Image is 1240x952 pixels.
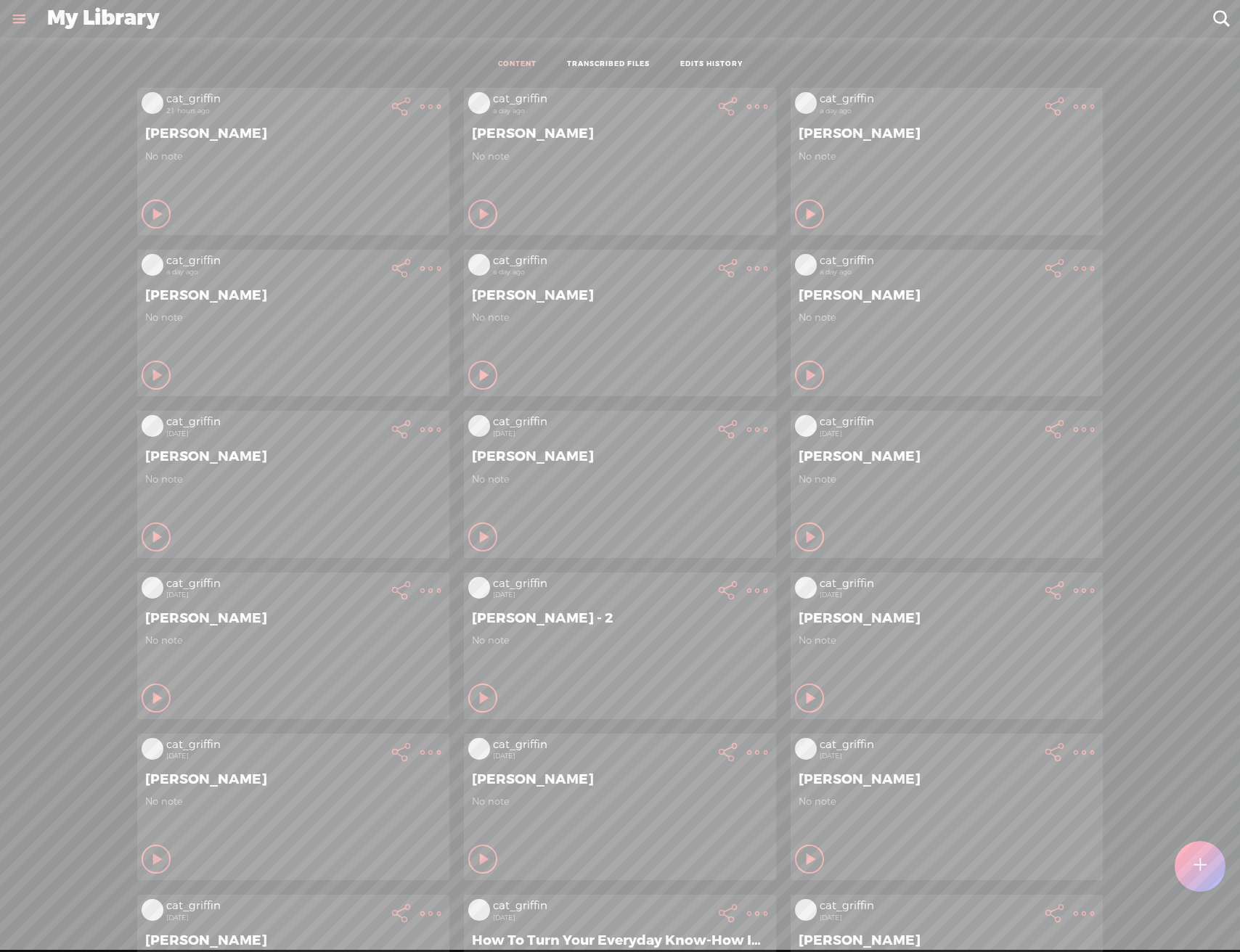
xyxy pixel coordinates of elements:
[145,311,441,324] span: No note
[493,577,711,591] div: cat_griffin
[468,254,490,276] img: videoLoading.png
[472,795,768,808] span: No note
[145,771,441,788] span: [PERSON_NAME]
[799,150,1095,163] span: No note
[472,150,768,163] span: No note
[166,752,384,760] div: [DATE]
[493,914,711,922] div: [DATE]
[145,610,441,627] span: [PERSON_NAME]
[820,268,1037,276] div: a day ago
[145,448,441,465] span: [PERSON_NAME]
[820,107,1037,115] div: a day ago
[799,932,1095,949] span: [PERSON_NAME]
[799,771,1095,788] span: [PERSON_NAME]
[472,448,768,465] span: [PERSON_NAME]
[472,287,768,304] span: [PERSON_NAME]
[795,738,817,760] img: videoLoading.png
[493,268,711,276] div: a day ago
[493,738,711,752] div: cat_griffin
[166,107,384,115] div: 21 hours ago
[145,634,441,647] span: No note
[142,415,163,437] img: videoLoading.png
[799,610,1095,627] span: [PERSON_NAME]
[472,311,768,324] span: No note
[799,473,1095,485] span: No note
[820,591,1037,599] div: [DATE]
[166,415,384,430] div: cat_griffin
[493,92,711,107] div: cat_griffin
[820,92,1037,107] div: cat_griffin
[145,473,441,485] span: No note
[145,287,441,304] span: [PERSON_NAME]
[468,577,490,599] img: videoLoading.png
[820,738,1037,752] div: cat_griffin
[493,899,711,914] div: cat_griffin
[166,914,384,922] div: [DATE]
[145,795,441,808] span: No note
[145,150,441,163] span: No note
[799,448,1095,465] span: [PERSON_NAME]
[472,932,768,949] span: How To Turn Your Everyday Know-How Into A Digital Product That Sells
[820,899,1037,914] div: cat_griffin
[166,254,384,268] div: cat_griffin
[468,738,490,760] img: videoLoading.png
[142,899,163,921] img: videoLoading.png
[567,59,650,70] a: TRANSCRIBED FILES
[795,254,817,276] img: videoLoading.png
[145,125,441,142] span: [PERSON_NAME]
[820,430,1037,438] div: [DATE]
[820,752,1037,760] div: [DATE]
[493,591,711,599] div: [DATE]
[472,771,768,788] span: [PERSON_NAME]
[468,415,490,437] img: videoLoading.png
[795,577,817,599] img: videoLoading.png
[142,738,163,760] img: videoLoading.png
[468,899,490,921] img: videoLoading.png
[142,577,163,599] img: videoLoading.png
[472,634,768,647] span: No note
[142,254,163,276] img: videoLoading.png
[493,430,711,438] div: [DATE]
[799,795,1095,808] span: No note
[799,125,1095,142] span: [PERSON_NAME]
[799,311,1095,324] span: No note
[820,254,1037,268] div: cat_griffin
[472,610,768,627] span: [PERSON_NAME] - 2
[493,415,711,430] div: cat_griffin
[795,92,817,114] img: videoLoading.png
[493,107,711,115] div: a day ago
[799,634,1095,647] span: No note
[166,430,384,438] div: [DATE]
[472,125,768,142] span: [PERSON_NAME]
[493,254,711,268] div: cat_griffin
[795,899,817,921] img: videoLoading.png
[166,577,384,591] div: cat_griffin
[145,932,441,949] span: [PERSON_NAME]
[498,59,537,70] a: CONTENT
[166,92,384,107] div: cat_griffin
[680,59,743,70] a: EDITS HISTORY
[166,268,384,276] div: a day ago
[166,899,384,914] div: cat_griffin
[493,752,711,760] div: [DATE]
[472,473,768,485] span: No note
[820,577,1037,591] div: cat_griffin
[795,415,817,437] img: videoLoading.png
[799,287,1095,304] span: [PERSON_NAME]
[166,738,384,752] div: cat_griffin
[820,415,1037,430] div: cat_griffin
[820,914,1037,922] div: [DATE]
[468,92,490,114] img: videoLoading.png
[166,591,384,599] div: [DATE]
[142,92,163,114] img: videoLoading.png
